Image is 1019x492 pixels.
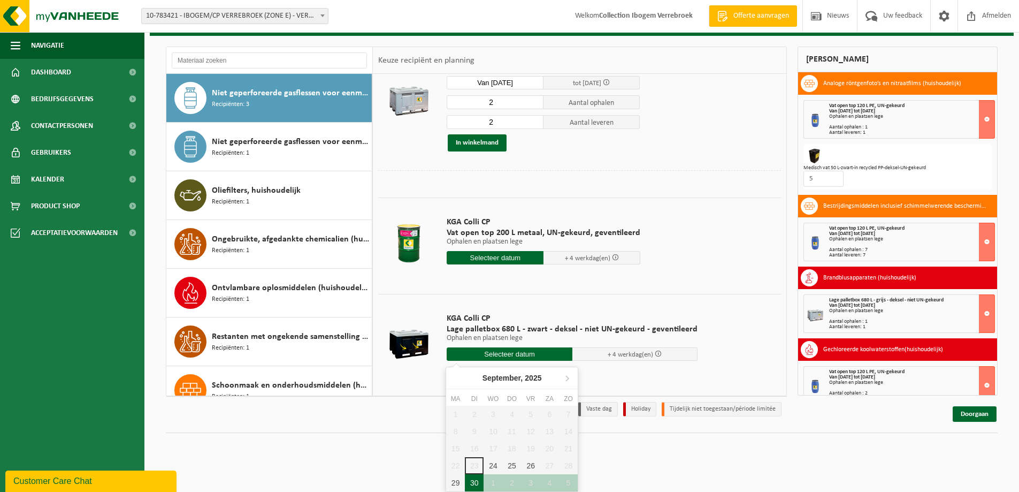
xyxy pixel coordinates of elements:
input: Selecteer datum [447,251,543,264]
div: 29 [446,474,465,491]
span: Oliefilters, huishoudelijk [212,184,301,197]
h3: Analoge röntgenfoto’s en nitraatfilms (huishoudelijk) [823,75,961,92]
span: Lage palletbox 680 L - grijs - deksel - niet UN-gekeurd [829,297,944,303]
span: Aantal ophalen [543,95,640,109]
span: Vat open top 200 L metaal, UN-gekeurd, geventileerd [447,228,640,238]
span: Niet geperforeerde gasflessen voor eenmalig gebruik (huishoudelijk) - aanstekers [212,135,369,148]
span: Ontvlambare oplosmiddelen (huishoudelijk) [212,282,369,294]
button: Ongebruikte, afgedankte chemicalien (huishoudelijk) Recipiënten: 1 [166,220,372,269]
div: [PERSON_NAME] [798,47,998,72]
div: ma [446,393,465,404]
div: Aantal ophalen : 2 [829,391,994,396]
div: 1 [484,474,502,491]
div: 25 [502,457,521,474]
div: 24 [484,457,502,474]
span: Recipiënten: 1 [212,343,249,353]
div: 30 [465,474,484,491]
span: 10-783421 - IBOGEM/CP VERREBROEK (ZONE E) - VERREBROEK [142,9,328,24]
div: Aantal ophalen : 7 [829,247,994,253]
iframe: chat widget [5,468,179,492]
div: September, [478,369,546,387]
div: za [540,393,559,404]
span: KGA Colli CP [447,313,698,324]
span: Vat open top 120 L PE, UN-gekeurd [829,369,905,375]
div: zo [559,393,578,404]
span: Product Shop [31,193,80,219]
span: Offerte aanvragen [731,11,792,21]
span: Aantal leveren [543,115,640,129]
span: Recipiënten: 1 [212,246,249,256]
span: Ongebruikte, afgedankte chemicalien (huishoudelijk) [212,233,369,246]
p: Ophalen en plaatsen lege [447,238,640,246]
div: do [502,393,521,404]
span: Recipiënten: 3 [212,100,249,110]
button: In winkelmand [448,134,507,152]
span: Recipiënten: 1 [212,148,249,158]
div: Ophalen en plaatsen lege [829,237,994,242]
span: Niet geperforeerde gasflessen voor eenmalig gebruik (huishoudelijk) [212,87,369,100]
div: Ophalen en plaatsen lege [829,308,994,314]
strong: Van [DATE] tot [DATE] [829,108,875,114]
strong: Collection Ibogem Verrebroek [599,12,693,20]
div: Aantal ophalen : 1 [829,319,994,324]
img: 01-000979 [806,147,823,164]
h3: Bestrijdingsmiddelen inclusief schimmelwerende beschermingsmiddelen (huishoudelijk) [823,198,989,215]
div: vr [522,393,540,404]
span: Navigatie [31,32,64,59]
span: Recipiënten: 1 [212,197,249,207]
input: Selecteer datum [447,347,572,361]
div: Keuze recipiënt en planning [373,47,480,74]
span: Gebruikers [31,139,71,166]
div: Aantal leveren: 1 [829,130,994,135]
span: Recipiënten: 1 [212,294,249,305]
div: Aantal leveren: 7 [829,253,994,258]
span: Vat open top 120 L PE, UN-gekeurd [829,103,905,109]
span: + 4 werkdag(en) [608,351,653,358]
i: 2025 [525,374,541,382]
span: Contactpersonen [31,112,93,139]
span: KGA Colli CP [447,217,640,228]
input: Selecteer datum [447,76,543,89]
li: Holiday [623,402,656,417]
span: Bedrijfsgegevens [31,86,94,112]
div: Ophalen en plaatsen lege [829,380,994,385]
div: Medisch vat 50 L-zwart-in recycled PP-deksel-UN-gekeurd [803,165,992,171]
span: Kalender [31,166,64,193]
strong: Van [DATE] tot [DATE] [829,231,875,237]
span: Restanten met ongekende samenstelling (huishoudelijk) [212,330,369,343]
span: Vat open top 120 L PE, UN-gekeurd [829,225,905,231]
div: 3 [522,474,540,491]
span: Schoonmaak en onderhoudsmiddelen (huishoudelijk) [212,379,369,392]
strong: Van [DATE] tot [DATE] [829,302,875,308]
button: Schoonmaak en onderhoudsmiddelen (huishoudelijk) Recipiënten: 1 [166,366,372,415]
button: Restanten met ongekende samenstelling (huishoudelijk) Recipiënten: 1 [166,317,372,366]
li: Vaste dag [578,402,618,417]
a: Doorgaan [953,406,997,422]
strong: Van [DATE] tot [DATE] [829,374,875,380]
span: Dashboard [31,59,71,86]
span: tot [DATE] [573,80,601,87]
h3: Brandblusapparaten (huishoudelijk) [823,269,916,286]
button: Niet geperforeerde gasflessen voor eenmalig gebruik (huishoudelijk) - aanstekers Recipiënten: 1 [166,123,372,171]
p: Ophalen en plaatsen lege [447,335,698,342]
div: di [465,393,484,404]
span: Lage palletbox 680 L - zwart - deksel - niet UN-gekeurd - geventileerd [447,324,698,335]
span: 10-783421 - IBOGEM/CP VERREBROEK (ZONE E) - VERREBROEK [141,8,328,24]
button: Ontvlambare oplosmiddelen (huishoudelijk) Recipiënten: 1 [166,269,372,317]
h3: Gechloreerde koolwaterstoffen(huishoudelijk) [823,341,943,358]
a: Offerte aanvragen [709,5,797,27]
span: Acceptatievoorwaarden [31,219,118,246]
input: Materiaal zoeken [172,52,367,69]
div: Aantal ophalen : 1 [829,125,994,130]
div: Ophalen en plaatsen lege [829,114,994,119]
span: + 4 werkdag(en) [565,255,610,262]
div: 2 [502,474,521,491]
li: Tijdelijk niet toegestaan/période limitée [662,402,782,417]
span: Recipiënten: 1 [212,392,249,402]
div: 26 [522,457,540,474]
div: wo [484,393,502,404]
button: Oliefilters, huishoudelijk Recipiënten: 1 [166,171,372,220]
button: Niet geperforeerde gasflessen voor eenmalig gebruik (huishoudelijk) Recipiënten: 3 [166,74,372,123]
div: Aantal leveren: 1 [829,324,994,330]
